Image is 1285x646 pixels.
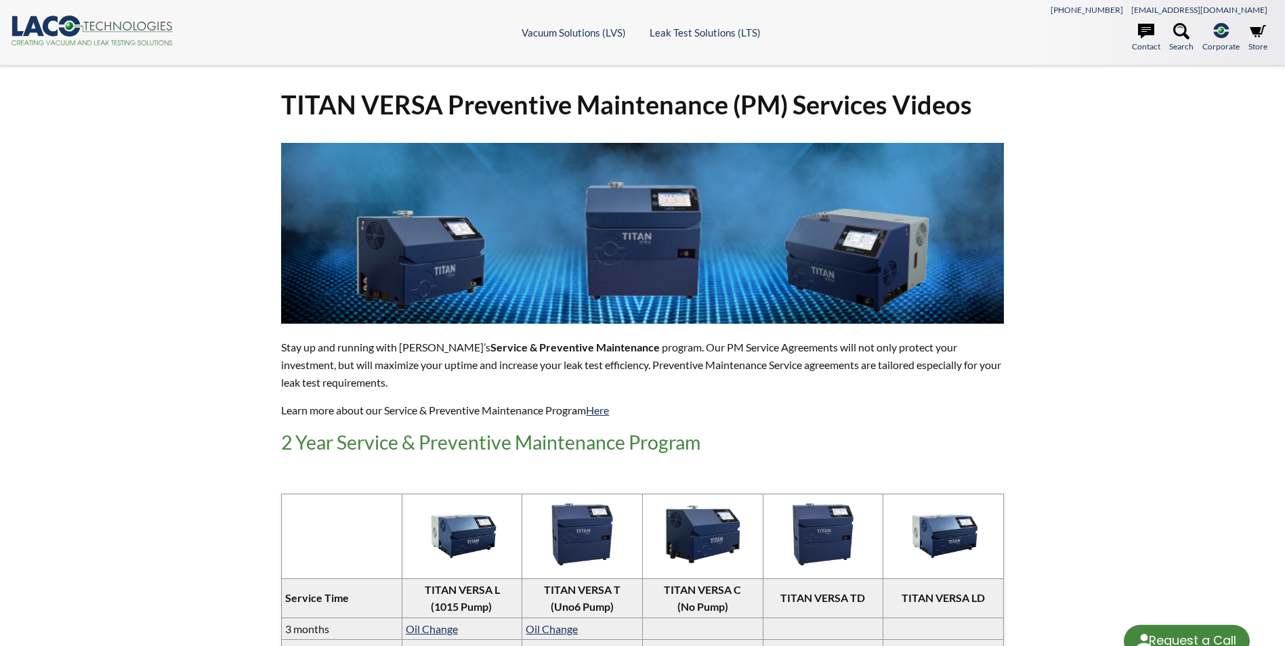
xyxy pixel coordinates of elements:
[1169,23,1194,53] a: Search
[281,339,1003,391] p: Stay up and running with [PERSON_NAME]’s program. Our PM Service Agreements will not only protect...
[281,431,700,454] span: 2 Year Service & Preventive Maintenance Program
[282,618,402,640] td: 3 months
[767,499,880,569] img: VERSA_T_TD-ISO-LEFT-Hi-Res.png
[544,583,620,613] strong: TITAN VERSA T (Uno6 Pump)
[285,591,349,604] strong: Service Time
[281,88,1003,121] h1: TITAN VERSA Preventive Maintenance (PM) Services Videos
[1051,5,1123,15] a: [PHONE_NUMBER]
[425,583,500,613] strong: TITAN VERSA L (1015 Pump)
[1202,40,1240,53] span: Corporate
[526,622,578,635] a: Oil Change
[887,496,1000,572] img: DSC_6729.png
[526,499,639,569] img: VERSA_T_TD-ISO-LEFT-Hi-Res.png
[522,26,626,39] a: Vacuum Solutions (LVS)
[1248,23,1267,53] a: Store
[902,591,985,604] strong: TITAN VERSA LD
[281,143,1003,324] img: Service Solutions header
[406,622,458,635] a: Oil Change
[490,341,660,353] strong: Service & Preventive Maintenance
[646,502,759,566] img: VERSA_C-P-I3.jpg
[664,583,741,613] strong: TITAN VERSA C (No Pump)
[780,591,865,604] strong: TITAN VERSA TD
[586,404,609,416] a: Here
[1131,5,1267,15] a: [EMAIL_ADDRESS][DOMAIN_NAME]
[650,26,761,39] a: Leak Test Solutions (LTS)
[281,402,1003,419] p: Learn more about our Service & Preventive Maintenance Program
[406,496,519,572] img: DSC_6729.png
[1132,23,1160,53] a: Contact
